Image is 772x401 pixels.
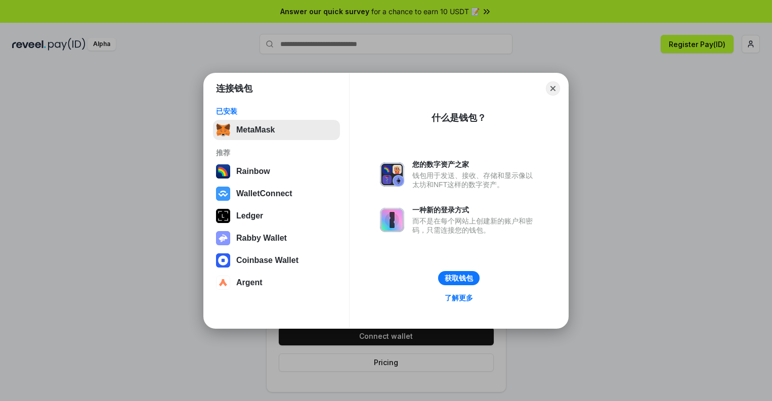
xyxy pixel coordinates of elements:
div: Coinbase Wallet [236,256,298,265]
div: 获取钱包 [445,274,473,283]
div: 推荐 [216,148,337,157]
button: Ledger [213,206,340,226]
button: MetaMask [213,120,340,140]
div: Argent [236,278,263,287]
img: svg+xml,%3Csvg%20width%3D%2228%22%20height%3D%2228%22%20viewBox%3D%220%200%2028%2028%22%20fill%3D... [216,187,230,201]
button: Rainbow [213,161,340,182]
img: svg+xml,%3Csvg%20xmlns%3D%22http%3A%2F%2Fwww.w3.org%2F2000%2Fsvg%22%20fill%3D%22none%22%20viewBox... [216,231,230,245]
div: 您的数字资产之家 [412,160,538,169]
div: 而不是在每个网站上创建新的账户和密码，只需连接您的钱包。 [412,216,538,235]
button: Argent [213,273,340,293]
img: svg+xml,%3Csvg%20xmlns%3D%22http%3A%2F%2Fwww.w3.org%2F2000%2Fsvg%22%20width%3D%2228%22%20height%3... [216,209,230,223]
div: 已安装 [216,107,337,116]
img: svg+xml,%3Csvg%20xmlns%3D%22http%3A%2F%2Fwww.w3.org%2F2000%2Fsvg%22%20fill%3D%22none%22%20viewBox... [380,208,404,232]
button: 获取钱包 [438,271,480,285]
img: svg+xml,%3Csvg%20width%3D%2228%22%20height%3D%2228%22%20viewBox%3D%220%200%2028%2028%22%20fill%3D... [216,276,230,290]
a: 了解更多 [439,291,479,304]
div: 了解更多 [445,293,473,302]
img: svg+xml,%3Csvg%20xmlns%3D%22http%3A%2F%2Fwww.w3.org%2F2000%2Fsvg%22%20fill%3D%22none%22%20viewBox... [380,162,404,187]
img: svg+xml,%3Csvg%20width%3D%2228%22%20height%3D%2228%22%20viewBox%3D%220%200%2028%2028%22%20fill%3D... [216,253,230,268]
div: 什么是钱包？ [432,112,486,124]
img: svg+xml,%3Csvg%20fill%3D%22none%22%20height%3D%2233%22%20viewBox%3D%220%200%2035%2033%22%20width%... [216,123,230,137]
div: Ledger [236,211,263,220]
button: Close [546,81,560,96]
div: Rainbow [236,167,270,176]
img: svg+xml,%3Csvg%20width%3D%22120%22%20height%3D%22120%22%20viewBox%3D%220%200%20120%20120%22%20fil... [216,164,230,179]
button: WalletConnect [213,184,340,204]
div: WalletConnect [236,189,292,198]
div: 一种新的登录方式 [412,205,538,214]
div: Rabby Wallet [236,234,287,243]
h1: 连接钱包 [216,82,252,95]
button: Rabby Wallet [213,228,340,248]
div: MetaMask [236,125,275,135]
div: 钱包用于发送、接收、存储和显示像以太坊和NFT这样的数字资产。 [412,171,538,189]
button: Coinbase Wallet [213,250,340,271]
